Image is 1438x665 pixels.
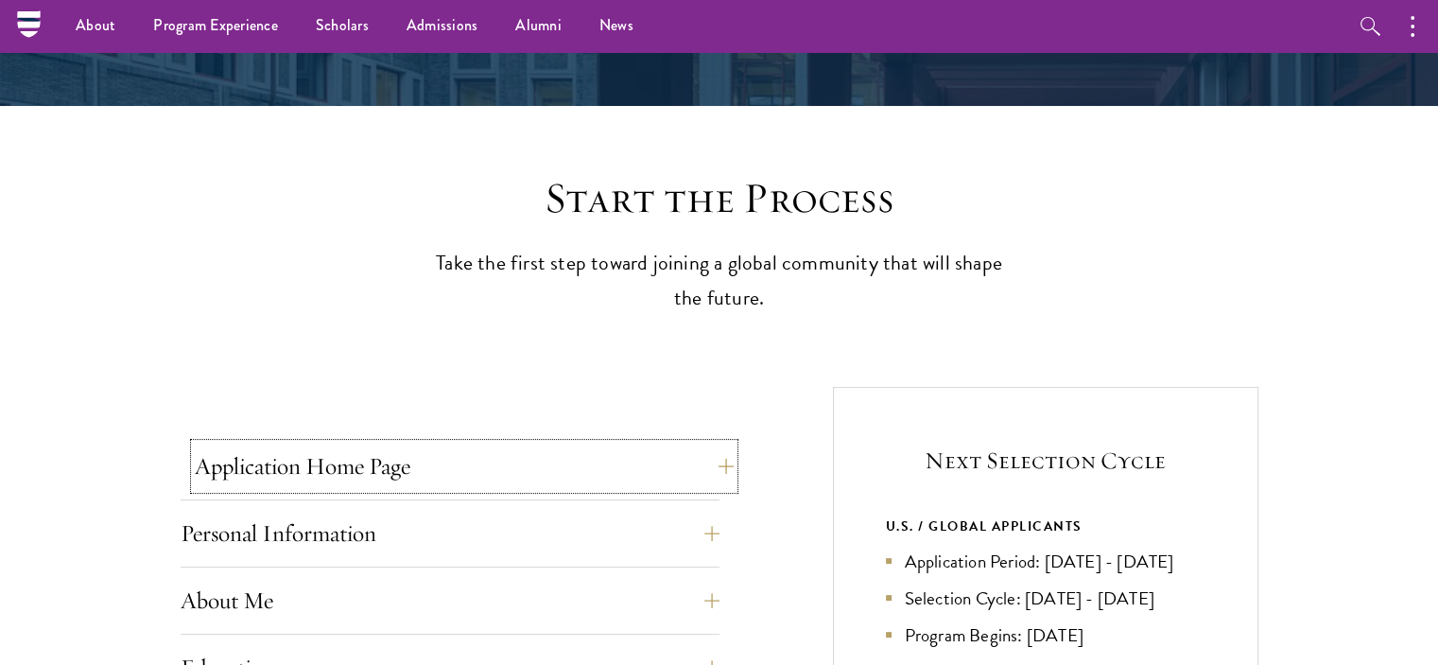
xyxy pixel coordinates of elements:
button: Application Home Page [195,444,734,489]
button: Personal Information [181,511,719,556]
div: U.S. / GLOBAL APPLICANTS [886,515,1205,538]
h5: Next Selection Cycle [886,445,1205,477]
li: Program Begins: [DATE] [886,621,1205,649]
p: Take the first step toward joining a global community that will shape the future. [426,246,1013,316]
button: About Me [181,578,719,623]
li: Selection Cycle: [DATE] - [DATE] [886,585,1205,612]
li: Application Period: [DATE] - [DATE] [886,548,1205,575]
h2: Start the Process [426,172,1013,225]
